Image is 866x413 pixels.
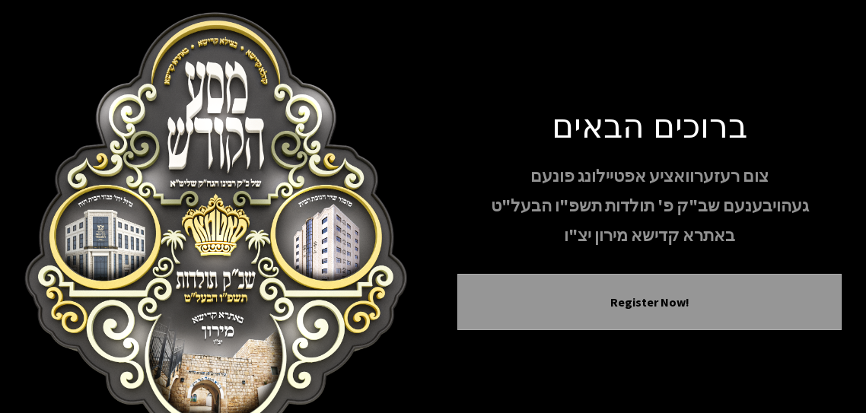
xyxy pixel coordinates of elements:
[457,222,842,249] p: באתרא קדישא מירון יצ"ו
[457,192,842,219] p: געהויבענעם שב"ק פ' תולדות תשפ"ו הבעל"ט
[476,293,823,311] button: Register Now!
[457,104,842,145] h1: ברוכים הבאים
[457,163,842,189] p: צום רעזערוואציע אפטיילונג פונעם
